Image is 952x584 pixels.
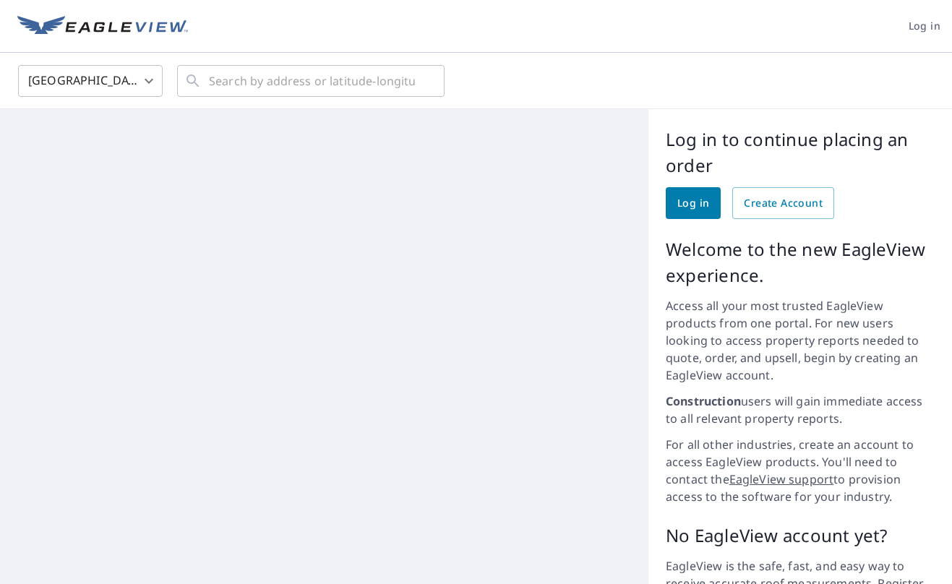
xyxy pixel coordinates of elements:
img: EV Logo [17,16,188,38]
p: users will gain immediate access to all relevant property reports. [666,392,935,427]
span: Create Account [744,194,823,212]
p: Log in to continue placing an order [666,126,935,179]
p: Access all your most trusted EagleView products from one portal. For new users looking to access ... [666,297,935,384]
div: [GEOGRAPHIC_DATA] [18,61,163,101]
input: Search by address or latitude-longitude [209,61,415,101]
span: Log in [909,17,940,35]
a: Log in [666,187,721,219]
a: Create Account [732,187,834,219]
span: Log in [677,194,709,212]
p: Welcome to the new EagleView experience. [666,236,935,288]
p: For all other industries, create an account to access EagleView products. You'll need to contact ... [666,436,935,505]
p: No EagleView account yet? [666,523,935,549]
strong: Construction [666,393,741,409]
a: EagleView support [729,471,834,487]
